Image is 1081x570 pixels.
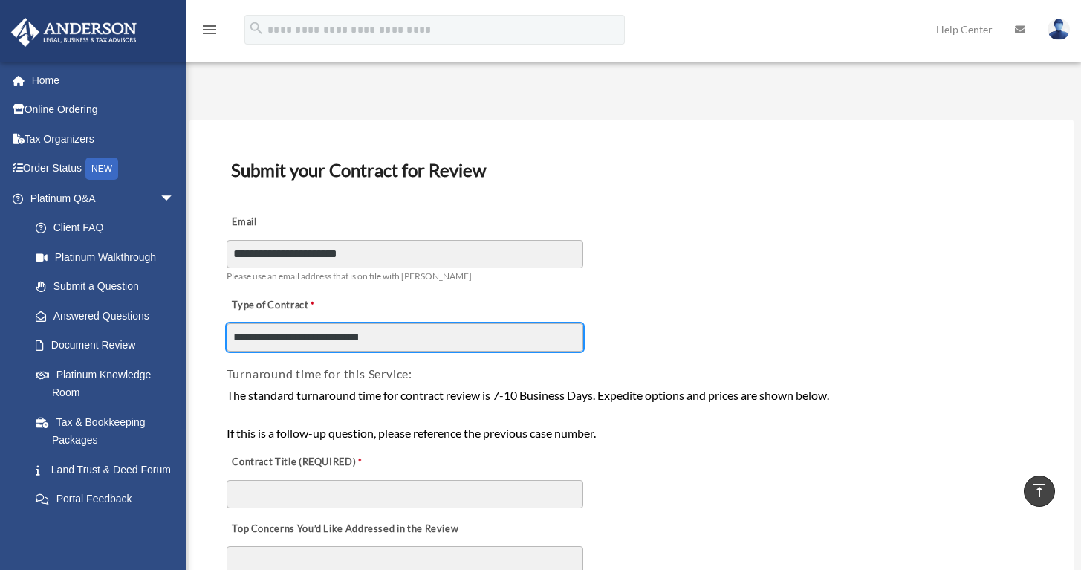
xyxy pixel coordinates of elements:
[227,519,463,540] label: Top Concerns You’d Like Addressed in the Review
[248,20,264,36] i: search
[21,407,197,455] a: Tax & Bookkeeping Packages
[10,184,197,213] a: Platinum Q&Aarrow_drop_down
[21,242,197,272] a: Platinum Walkthrough
[160,184,189,214] span: arrow_drop_down
[21,360,197,407] a: Platinum Knowledge Room
[227,212,375,233] label: Email
[21,301,197,331] a: Answered Questions
[201,26,218,39] a: menu
[21,213,197,243] a: Client FAQ
[21,331,189,360] a: Document Review
[21,455,197,485] a: Land Trust & Deed Forum
[227,296,375,317] label: Type of Contract
[227,271,472,282] span: Please use an email address that is on file with [PERSON_NAME]
[10,514,197,543] a: Digital Productsarrow_drop_down
[201,21,218,39] i: menu
[21,485,197,514] a: Portal Feedback
[227,366,412,380] span: Turnaround time for this Service:
[10,154,197,184] a: Order StatusNEW
[225,155,1039,186] h3: Submit your Contract for Review
[227,453,375,473] label: Contract Title (REQUIRED)
[160,514,189,544] span: arrow_drop_down
[21,272,197,302] a: Submit a Question
[85,158,118,180] div: NEW
[1024,476,1055,507] a: vertical_align_top
[7,18,141,47] img: Anderson Advisors Platinum Portal
[10,65,197,95] a: Home
[1030,482,1048,499] i: vertical_align_top
[1048,19,1070,40] img: User Pic
[227,386,1037,443] div: The standard turnaround time for contract review is 7-10 Business Days. Expedite options and pric...
[10,124,197,154] a: Tax Organizers
[10,95,197,125] a: Online Ordering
